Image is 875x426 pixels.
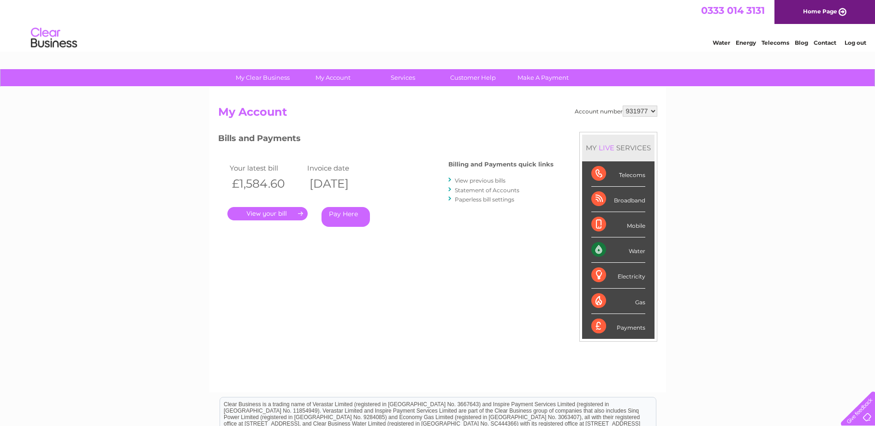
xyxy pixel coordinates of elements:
[591,314,645,339] div: Payments
[591,187,645,212] div: Broadband
[295,69,371,86] a: My Account
[220,5,656,45] div: Clear Business is a trading name of Verastar Limited (registered in [GEOGRAPHIC_DATA] No. 3667643...
[455,177,506,184] a: View previous bills
[591,161,645,187] div: Telecoms
[227,174,305,193] th: £1,584.60
[227,162,305,174] td: Your latest bill
[305,174,383,193] th: [DATE]
[597,143,616,152] div: LIVE
[455,187,519,194] a: Statement of Accounts
[575,106,657,117] div: Account number
[591,289,645,314] div: Gas
[591,212,645,237] div: Mobile
[814,39,836,46] a: Contact
[321,207,370,227] a: Pay Here
[591,263,645,288] div: Electricity
[795,39,808,46] a: Blog
[225,69,301,86] a: My Clear Business
[435,69,511,86] a: Customer Help
[505,69,581,86] a: Make A Payment
[227,207,308,220] a: .
[582,135,655,161] div: MY SERVICES
[30,24,77,52] img: logo.png
[736,39,756,46] a: Energy
[713,39,730,46] a: Water
[701,5,765,16] a: 0333 014 3131
[448,161,554,168] h4: Billing and Payments quick links
[365,69,441,86] a: Services
[218,132,554,148] h3: Bills and Payments
[305,162,383,174] td: Invoice date
[455,196,514,203] a: Paperless bill settings
[218,106,657,123] h2: My Account
[762,39,789,46] a: Telecoms
[591,237,645,263] div: Water
[845,39,866,46] a: Log out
